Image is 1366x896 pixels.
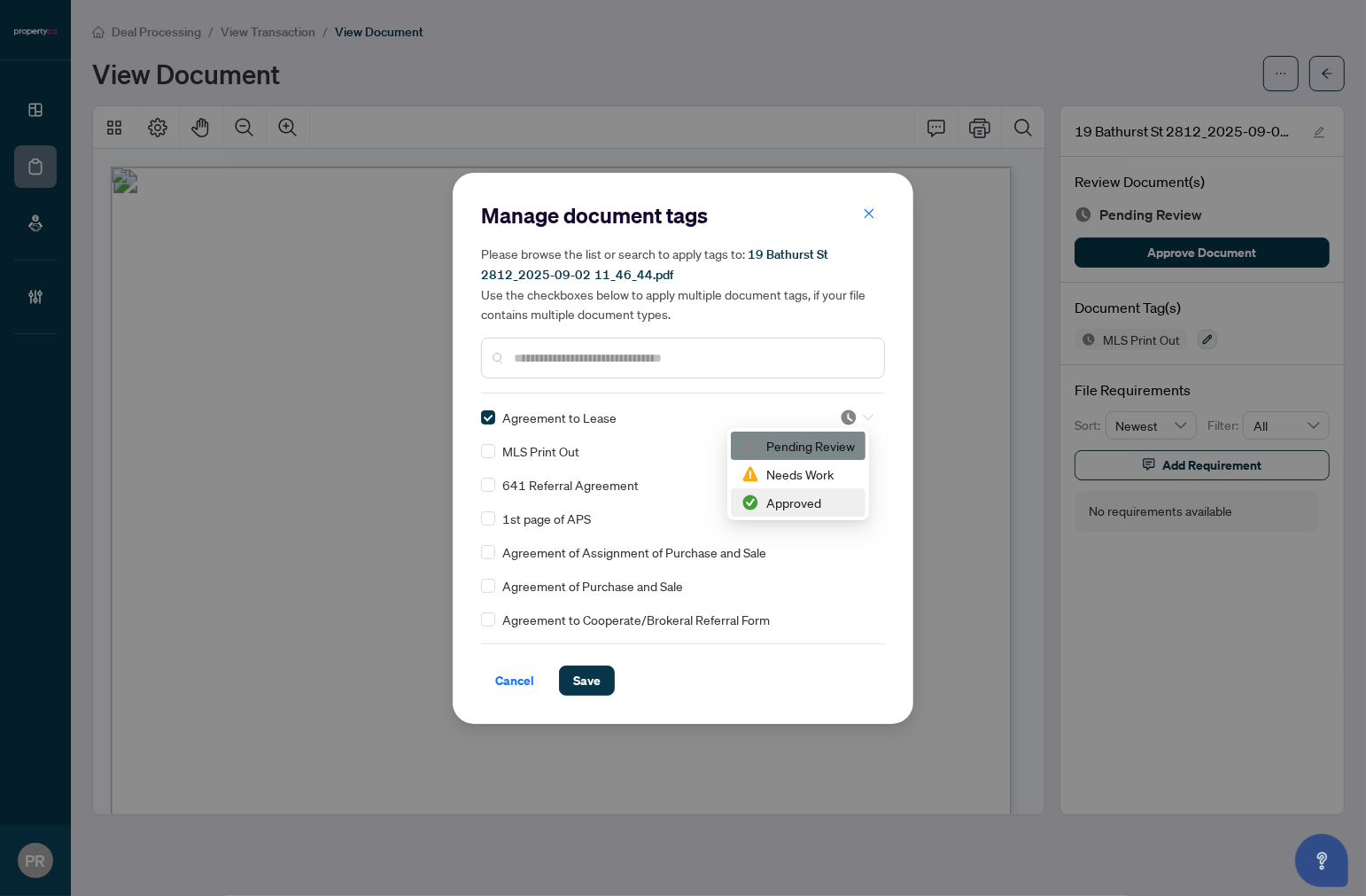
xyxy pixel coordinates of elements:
button: Save [559,666,615,696]
span: Save [573,666,601,695]
div: Pending Review [731,432,865,460]
img: status [840,409,858,426]
h2: Manage document tags [481,201,885,230]
img: status [741,465,759,483]
span: Agreement of Purchase and Sale [502,576,683,596]
img: status [741,437,759,455]
span: Agreement to Lease [502,408,617,427]
span: 1st page of APS [502,509,591,528]
div: Needs Work [741,464,855,484]
img: status [741,494,759,511]
button: Open asap [1295,834,1348,887]
div: Approved [731,488,865,517]
span: close [863,207,875,220]
span: Agreement of Assignment of Purchase and Sale [502,542,766,562]
span: Pending Review [840,409,873,426]
div: Approved [741,493,855,512]
span: Cancel [495,666,534,695]
span: 19 Bathurst St 2812_2025-09-02 11_46_44.pdf [481,246,828,283]
span: Agreement to Cooperate/Brokeral Referral Form [502,610,770,629]
div: Pending Review [741,436,855,456]
button: Cancel [481,666,548,696]
span: MLS Print Out [502,441,579,461]
span: 641 Referral Agreement [502,475,639,495]
div: Needs Work [731,460,865,488]
h5: Please browse the list or search to apply tags to: Use the checkboxes below to apply multiple doc... [481,244,885,323]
